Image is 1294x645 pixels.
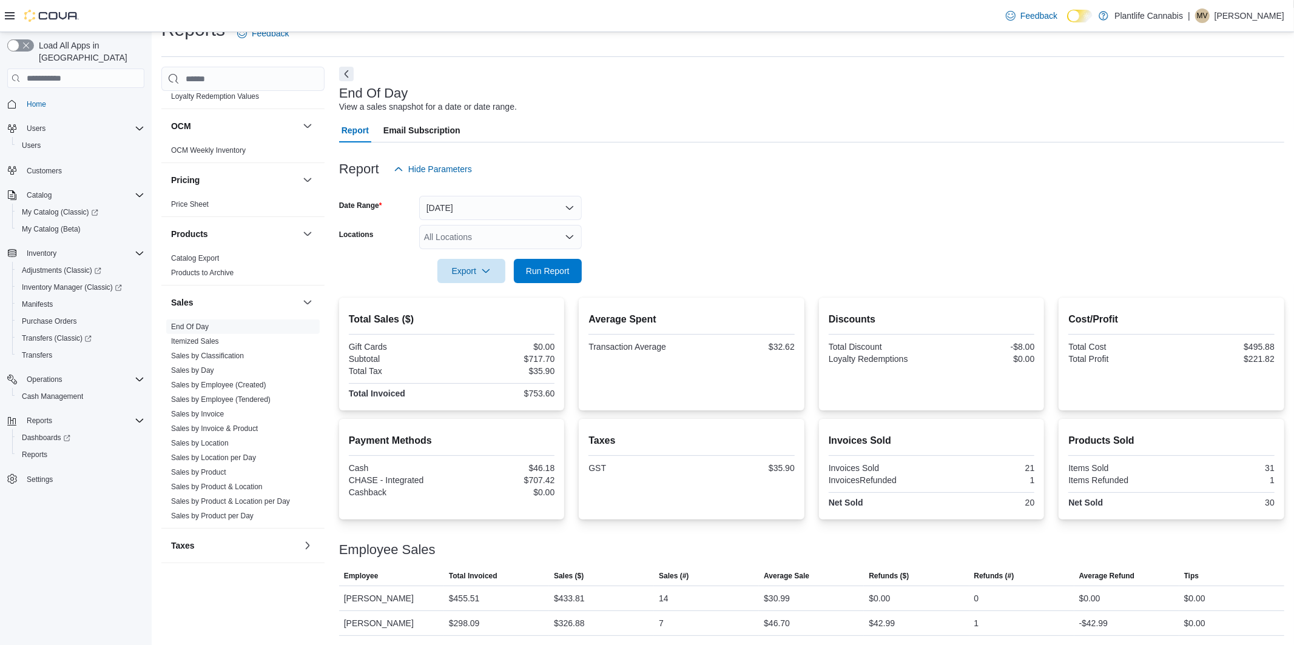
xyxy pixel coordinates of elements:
[1079,571,1135,581] span: Average Refund
[171,228,208,240] h3: Products
[171,540,298,552] button: Taxes
[22,121,144,136] span: Users
[12,429,149,446] a: Dashboards
[2,245,149,262] button: Inventory
[1184,616,1205,630] div: $0.00
[22,299,53,309] span: Manifests
[171,439,229,447] a: Sales by Location
[588,312,795,327] h2: Average Spent
[869,616,895,630] div: $42.99
[1067,10,1093,22] input: Dark Mode
[12,137,149,154] button: Users
[171,254,219,262] a: Catalog Export
[171,540,195,552] h3: Taxes
[2,470,149,488] button: Settings
[300,295,315,310] button: Sales
[349,463,450,473] div: Cash
[17,430,144,445] span: Dashboards
[383,118,460,142] span: Email Subscription
[454,463,555,473] div: $46.18
[934,475,1035,485] div: 1
[1020,10,1057,22] span: Feedback
[2,412,149,429] button: Reports
[17,205,103,219] a: My Catalog (Classic)
[17,138,45,153] a: Users
[300,119,315,133] button: OCM
[171,322,209,331] a: End Of Day
[1184,571,1199,581] span: Tips
[349,433,555,448] h2: Payment Methods
[554,616,585,630] div: $326.88
[17,297,144,312] span: Manifests
[565,232,575,242] button: Open list of options
[349,366,450,376] div: Total Tax
[161,319,325,528] div: Sales
[829,342,929,352] div: Total Discount
[1197,8,1208,23] span: MV
[12,204,149,221] a: My Catalog (Classic)
[1079,616,1108,630] div: -$42.99
[7,90,144,520] nav: Complex example
[17,263,144,278] span: Adjustments (Classic)
[22,246,144,261] span: Inventory
[171,512,254,520] a: Sales by Product per Day
[829,433,1035,448] h2: Invoices Sold
[22,224,81,234] span: My Catalog (Beta)
[1068,475,1169,485] div: Items Refunded
[1215,8,1284,23] p: [PERSON_NAME]
[974,571,1014,581] span: Refunds (#)
[349,312,555,327] h2: Total Sales ($)
[1174,354,1275,364] div: $221.82
[454,389,555,398] div: $753.60
[171,296,194,309] h3: Sales
[694,342,795,352] div: $32.62
[1174,498,1275,507] div: 30
[339,230,374,239] label: Locations
[764,616,790,630] div: $46.70
[17,331,144,346] span: Transfers (Classic)
[829,312,1035,327] h2: Discounts
[1001,4,1062,28] a: Feedback
[171,269,234,277] a: Products to Archive
[1079,591,1100,606] div: $0.00
[2,371,149,388] button: Operations
[22,413,57,428] button: Reports
[339,162,379,176] h3: Report
[171,511,254,521] span: Sales by Product per Day
[12,279,149,296] a: Inventory Manager (Classic)
[171,145,246,155] span: OCM Weekly Inventory
[339,611,444,635] div: [PERSON_NAME]
[171,468,226,476] a: Sales by Product
[171,174,298,186] button: Pricing
[2,187,149,204] button: Catalog
[22,164,67,178] a: Customers
[171,453,256,463] span: Sales by Location per Day
[27,375,62,384] span: Operations
[171,337,219,346] a: Itemized Sales
[171,453,256,462] a: Sales by Location per Day
[339,201,382,210] label: Date Range
[17,430,75,445] a: Dashboards
[2,120,149,137] button: Users
[349,342,450,352] div: Gift Cards
[389,157,477,181] button: Hide Parameters
[22,188,56,202] button: Catalog
[588,433,795,448] h2: Taxes
[17,222,144,236] span: My Catalog (Beta)
[22,413,144,428] span: Reports
[449,591,480,606] div: $455.51
[171,92,259,101] a: Loyalty Redemption Values
[445,259,498,283] span: Export
[349,487,450,497] div: Cashback
[161,143,325,162] div: OCM
[659,571,689,581] span: Sales (#)
[17,263,106,278] a: Adjustments (Classic)
[22,207,98,217] span: My Catalog (Classic)
[1067,22,1068,23] span: Dark Mode
[1068,433,1275,448] h2: Products Sold
[22,121,50,136] button: Users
